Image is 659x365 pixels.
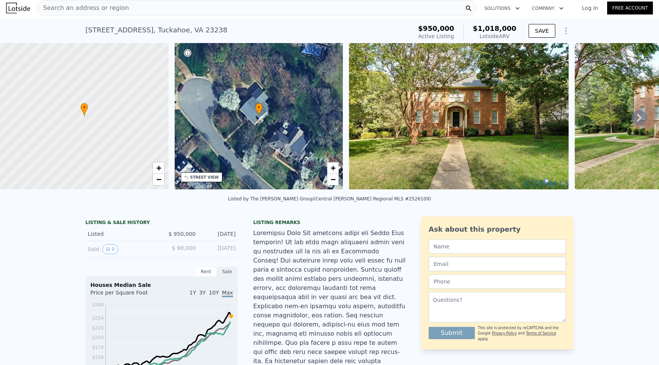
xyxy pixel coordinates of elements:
input: Phone [429,274,566,289]
span: $ 90,000 [172,245,196,251]
div: Listing remarks [253,219,406,226]
div: LISTING & SALE HISTORY [85,219,238,227]
div: Lotside ARV [473,32,516,40]
div: Houses Median Sale [90,281,233,289]
input: Name [429,239,566,254]
span: 1Y [190,290,196,296]
tspan: $179 [92,345,104,350]
div: [DATE] [202,244,236,254]
a: Terms of Service [526,331,556,335]
div: • [80,103,88,116]
div: Sold [88,244,156,254]
div: Rent [195,267,217,277]
span: $ 950,000 [169,231,196,237]
a: Zoom out [327,174,339,185]
span: Max [222,290,233,297]
span: + [331,163,336,173]
tspan: $288 [92,302,104,307]
div: STREET VIEW [190,174,219,180]
span: 3Y [199,290,206,296]
span: 10Y [209,290,219,296]
a: Zoom in [327,162,339,174]
div: • [255,103,263,116]
span: $950,000 [418,24,454,32]
div: [DATE] [202,230,236,238]
button: Show Options [558,23,574,38]
span: − [331,174,336,184]
input: Email [429,257,566,271]
button: View historical data [102,244,118,254]
button: Solutions [478,2,526,15]
div: Listed by The [PERSON_NAME] Group (Central [PERSON_NAME] Regional MLS #2526109) [228,196,431,202]
button: Submit [429,327,475,339]
span: − [156,174,161,184]
a: Free Account [607,2,653,14]
img: Lotside [6,3,30,13]
span: • [80,104,88,111]
div: [STREET_ADDRESS] , Tuckahoe , VA 23238 [85,25,227,35]
div: Sale [217,267,238,277]
div: Price per Square Foot [90,289,162,301]
a: Log In [573,4,607,12]
div: Ask about this property [429,224,566,235]
a: Privacy Policy [492,331,517,335]
span: $1,018,000 [473,24,516,32]
div: This site is protected by reCAPTCHA and the Google and apply. [478,325,566,342]
tspan: $154 [92,355,104,360]
button: SAVE [529,24,555,38]
span: Search an address or region [37,3,129,13]
span: • [255,104,263,111]
span: Active Listing [418,33,454,39]
div: Listed [88,230,156,238]
a: Zoom out [153,174,164,185]
button: Company [526,2,570,15]
tspan: $204 [92,335,104,340]
span: + [156,163,161,173]
img: Sale: 169734541 Parcel: 99298568 [349,43,569,189]
tspan: $229 [92,325,104,331]
tspan: $254 [92,315,104,321]
a: Zoom in [153,162,164,174]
